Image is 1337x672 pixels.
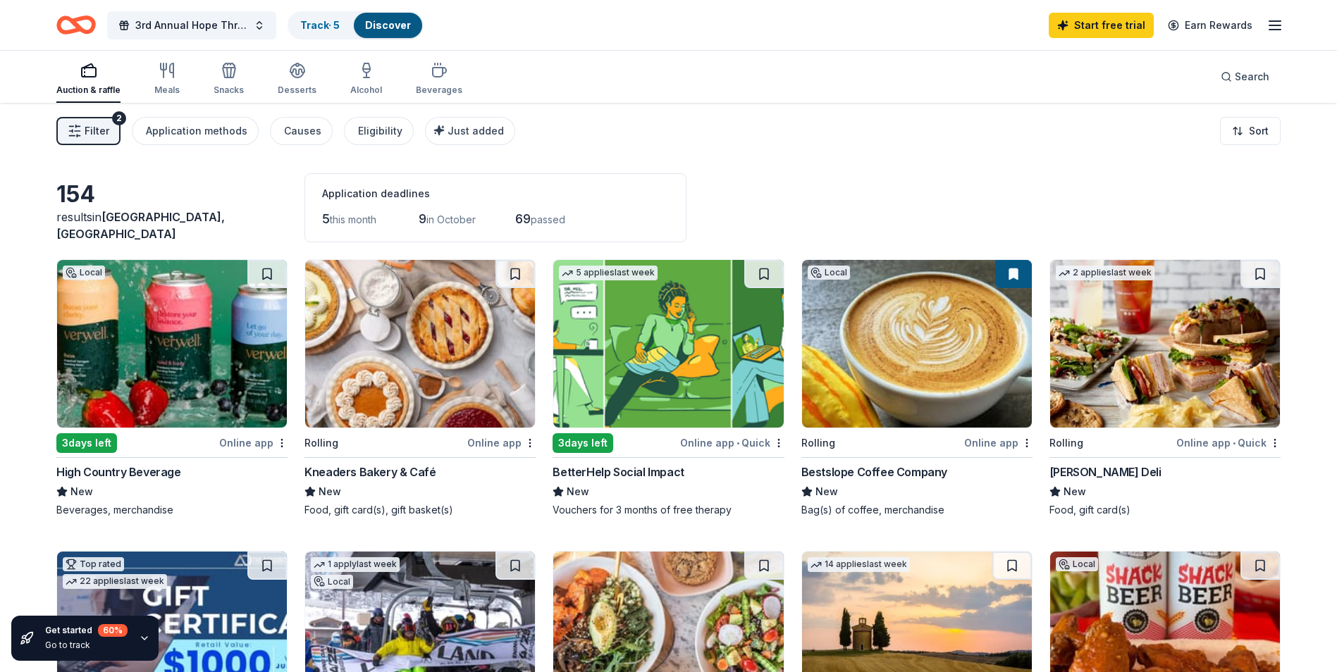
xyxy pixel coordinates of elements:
button: Beverages [416,56,462,103]
div: 154 [56,180,288,209]
button: Meals [154,56,180,103]
a: Image for BetterHelp Social Impact5 applieslast week3days leftOnline app•QuickBetterHelp Social I... [553,259,784,517]
a: Image for McAlister's Deli2 applieslast weekRollingOnline app•Quick[PERSON_NAME] DeliNewFood, gif... [1049,259,1281,517]
div: Application deadlines [322,185,669,202]
div: Causes [284,123,321,139]
div: 3 days left [56,433,117,453]
div: Online app [467,434,536,452]
button: Search [1209,63,1281,91]
div: Beverages, merchandise [56,503,288,517]
div: 3 days left [553,433,613,453]
div: Desserts [278,85,316,96]
div: Food, gift card(s), gift basket(s) [304,503,536,517]
span: [GEOGRAPHIC_DATA], [GEOGRAPHIC_DATA] [56,210,225,241]
div: Bestslope Coffee Company [801,463,947,480]
div: Bag(s) of coffee, merchandise [801,503,1033,517]
div: Local [1056,557,1098,571]
div: 2 [112,111,126,125]
div: Vouchers for 3 months of free therapy [553,503,784,517]
div: Rolling [1049,435,1083,452]
img: Image for High Country Beverage [57,260,287,428]
span: this month [330,213,376,225]
div: Go to track [45,640,128,651]
a: Image for Bestslope Coffee CompanyLocalRollingOnline appBestslope Coffee CompanyNewBag(s) of coff... [801,259,1033,517]
a: Earn Rewards [1159,13,1261,38]
button: Alcohol [350,56,382,103]
span: New [319,483,341,500]
div: 60 % [98,624,128,637]
span: • [737,437,739,449]
img: Image for Kneaders Bakery & Café [305,260,535,428]
button: Auction & raffle [56,56,121,103]
div: Snacks [214,85,244,96]
span: Just added [448,125,504,137]
a: Start free trial [1049,13,1154,38]
span: New [70,483,93,500]
a: Discover [365,19,411,31]
button: Just added [425,117,515,145]
button: Track· 5Discover [288,11,424,39]
span: in October [426,213,476,225]
a: Image for Kneaders Bakery & CaféRollingOnline appKneaders Bakery & CaféNewFood, gift card(s), gif... [304,259,536,517]
button: Desserts [278,56,316,103]
div: Eligibility [358,123,402,139]
div: Kneaders Bakery & Café [304,463,436,480]
span: passed [531,213,565,225]
a: Home [56,8,96,42]
img: Image for McAlister's Deli [1050,260,1280,428]
div: Beverages [416,85,462,96]
div: Local [63,266,105,280]
span: 5 [322,211,330,226]
div: 1 apply last week [311,557,400,572]
div: [PERSON_NAME] Deli [1049,463,1162,480]
button: Snacks [214,56,244,103]
div: Application methods [146,123,247,139]
div: Rolling [304,435,338,452]
span: • [1233,437,1236,449]
div: Get started [45,624,128,637]
button: 3rd Annual Hope Through Homes [107,11,276,39]
span: in [56,210,225,241]
div: Alcohol [350,85,382,96]
span: New [567,483,589,500]
img: Image for BetterHelp Social Impact [553,260,783,428]
div: Online app [964,434,1033,452]
div: Meals [154,85,180,96]
a: Image for High Country BeverageLocal3days leftOnline appHigh Country BeverageNewBeverages, mercha... [56,259,288,517]
div: 22 applies last week [63,574,167,589]
span: New [1064,483,1086,500]
div: Local [311,575,353,589]
button: Filter2 [56,117,121,145]
a: Track· 5 [300,19,340,31]
div: Food, gift card(s) [1049,503,1281,517]
button: Causes [270,117,333,145]
span: Search [1235,68,1269,85]
div: BetterHelp Social Impact [553,463,684,480]
div: results [56,209,288,242]
button: Application methods [132,117,259,145]
span: New [815,483,838,500]
div: Online app Quick [680,434,784,452]
div: Auction & raffle [56,85,121,96]
button: Sort [1220,117,1281,145]
span: Sort [1249,123,1269,139]
img: Image for Bestslope Coffee Company [802,260,1032,428]
div: Top rated [63,557,124,571]
div: Online app [219,434,288,452]
div: Online app Quick [1176,434,1281,452]
button: Eligibility [344,117,414,145]
span: 69 [515,211,531,226]
span: 3rd Annual Hope Through Homes [135,17,248,34]
span: Filter [85,123,109,139]
div: 5 applies last week [559,266,658,280]
div: 14 applies last week [808,557,910,572]
span: 9 [419,211,426,226]
div: Local [808,266,850,280]
div: 2 applies last week [1056,266,1154,280]
div: Rolling [801,435,835,452]
div: High Country Beverage [56,463,181,480]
